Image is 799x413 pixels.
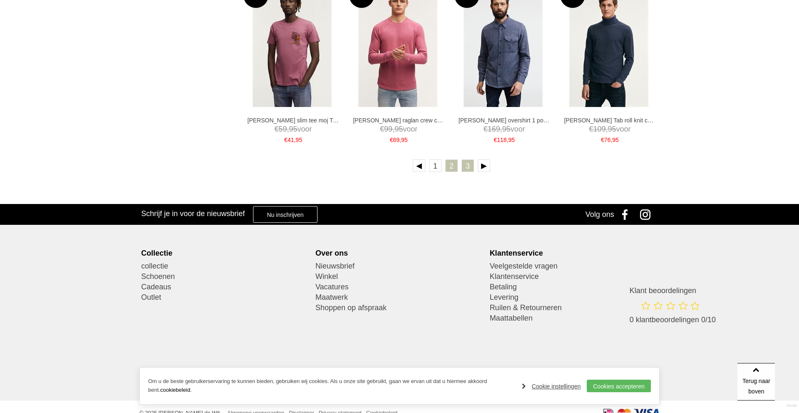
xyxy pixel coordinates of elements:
[141,261,309,271] a: collectie
[288,137,294,143] span: 41
[502,125,511,133] span: 95
[278,125,287,133] span: 59
[295,137,302,143] span: 95
[564,124,655,134] span: voor
[315,249,484,258] div: Over ons
[507,137,509,143] span: ,
[294,137,295,143] span: ,
[488,125,500,133] span: 169
[490,271,658,282] a: Klantenservice
[141,249,309,258] div: Collectie
[630,316,716,324] span: 0 klantbeoordelingen 0/10
[630,286,716,295] h3: Klant beoordelingen
[399,137,401,143] span: ,
[141,209,245,218] h3: Schrijf je in voor de nieuwsbrief
[315,261,484,271] a: Nieuwsbrief
[610,137,612,143] span: ,
[315,292,484,303] a: Maatwerk
[459,117,550,124] a: [PERSON_NAME] overshirt 1 pocket bh Overhemden
[484,125,488,133] span: €
[141,282,309,292] a: Cadeaus
[274,125,278,133] span: €
[608,125,616,133] span: 95
[160,387,190,393] a: cookiebeleid
[248,117,339,124] a: [PERSON_NAME] slim tee moj T-shirts
[605,125,608,133] span: ,
[141,271,309,282] a: Schoenen
[390,137,393,143] span: €
[593,125,605,133] span: 109
[509,137,515,143] span: 95
[287,125,289,133] span: ,
[587,380,651,392] a: Cookies accepteren
[490,303,658,313] a: Ruilen & Retourneren
[490,261,658,271] a: Veelgestelde vragen
[564,117,655,124] a: [PERSON_NAME] Tab roll knit cmj Truien
[490,313,658,323] a: Maattabellen
[380,125,384,133] span: €
[490,249,658,258] div: Klantenservice
[462,159,474,172] a: 3
[315,282,484,292] a: Vacatures
[392,125,395,133] span: ,
[393,137,400,143] span: 69
[384,125,392,133] span: 99
[497,137,506,143] span: 118
[148,377,514,395] p: Om u de beste gebruikerservaring te kunnen bieden, gebruiken wij cookies. Als u onze site gebruik...
[445,159,458,172] a: 2
[494,137,497,143] span: €
[141,292,309,303] a: Outlet
[500,125,502,133] span: ,
[601,137,604,143] span: €
[248,124,339,134] span: voor
[490,292,658,303] a: Levering
[787,401,797,411] a: Divide
[737,363,775,401] a: Terug naar boven
[522,380,581,393] a: Cookie instellingen
[616,204,637,225] a: Facebook
[589,125,593,133] span: €
[490,282,658,292] a: Betaling
[353,117,444,124] a: [PERSON_NAME] raglan crew cmj Truien
[637,204,658,225] a: Instagram
[289,125,298,133] span: 95
[315,271,484,282] a: Winkel
[353,124,444,134] span: voor
[586,204,614,225] div: Volg ons
[459,124,550,134] span: voor
[315,303,484,313] a: Shoppen op afspraak
[429,159,442,172] a: 1
[401,137,408,143] span: 95
[612,137,619,143] span: 95
[630,286,716,333] a: Klant beoordelingen 0 klantbeoordelingen 0/10
[284,137,288,143] span: €
[604,137,611,143] span: 76
[253,206,317,223] a: Nu inschrijven
[395,125,403,133] span: 95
